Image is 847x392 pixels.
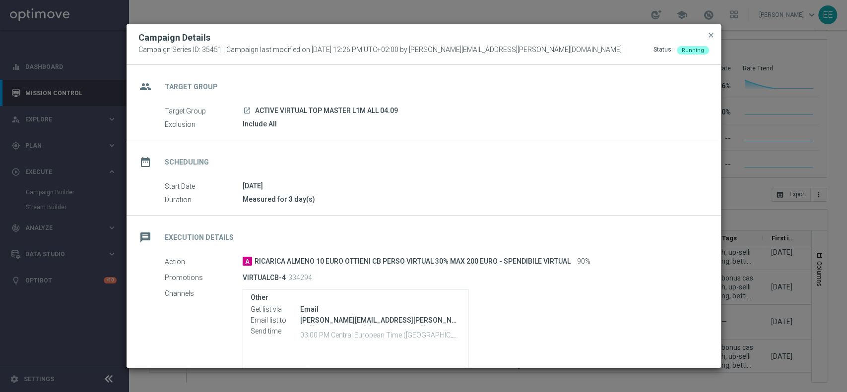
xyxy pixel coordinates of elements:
span: RICARICA ALMENO 10 EURO OTTIENI CB PERSO VIRTUAL 30% MAX 200 EURO - SPENDIBILE VIRTUAL [255,257,571,266]
i: date_range [136,153,154,171]
p: 334294 [288,273,312,282]
span: 90% [577,257,590,266]
p: 03:00 PM Central European Time ([GEOGRAPHIC_DATA]) (UTC +02:00) [300,330,460,339]
span: Running [682,47,704,54]
div: Include All [243,119,702,129]
div: Measured for 3 day(s) [243,194,702,204]
label: Target Group [165,107,243,115]
div: Status: [653,46,673,55]
span: ACTIVE VIRTUAL TOP MASTER L1M ALL 04.09 [255,107,398,115]
label: Email list to [251,316,300,325]
label: Exclusion [165,120,243,129]
i: group [136,78,154,96]
h2: Execution Details [165,233,234,242]
label: Send time [251,327,300,336]
div: [DATE] [243,181,702,191]
label: Channels [165,289,243,298]
h2: Scheduling [165,158,209,167]
label: Get list via [251,305,300,314]
label: Promotions [165,273,243,282]
label: Start Date [165,182,243,191]
h2: Campaign Details [138,32,210,44]
div: [PERSON_NAME][EMAIL_ADDRESS][PERSON_NAME][DOMAIN_NAME], [DOMAIN_NAME][EMAIL_ADDRESS][DOMAIN_NAME] [300,315,460,325]
div: Email [300,304,460,314]
label: Other [251,293,460,302]
span: close [707,31,715,39]
label: Action [165,257,243,266]
colored-tag: Running [677,46,709,54]
label: Duration [165,195,243,204]
span: A [243,257,252,266]
p: VIRTUALCB-4 [243,273,286,282]
i: launch [243,107,251,114]
span: Campaign Series ID: 35451 | Campaign last modified on [DATE] 12:26 PM UTC+02:00 by [PERSON_NAME][... [138,46,622,55]
a: launch [243,107,252,115]
h2: Target Group [165,82,218,92]
i: message [136,228,154,246]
